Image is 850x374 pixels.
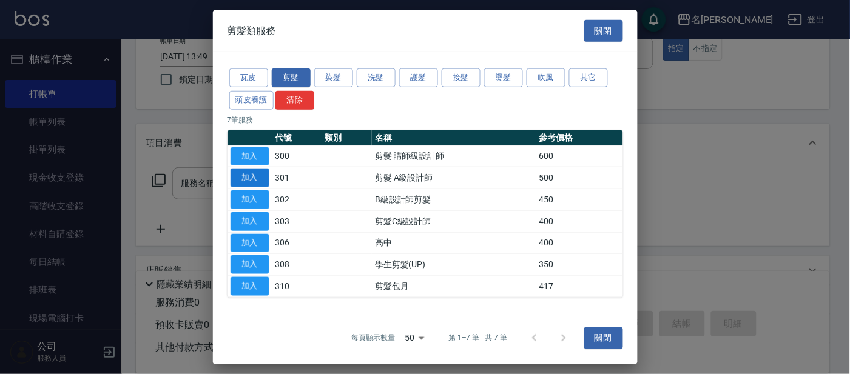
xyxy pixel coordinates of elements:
[314,68,353,87] button: 染髮
[372,130,536,145] th: 名稱
[400,322,429,355] div: 50
[272,254,322,276] td: 308
[272,145,322,167] td: 300
[484,68,523,87] button: 燙髮
[272,275,322,297] td: 310
[231,212,269,231] button: 加入
[372,167,536,189] td: 剪髮 A級設計師
[372,275,536,297] td: 剪髮包月
[536,210,623,232] td: 400
[536,189,623,210] td: 450
[536,130,623,145] th: 參考價格
[272,232,322,254] td: 306
[229,68,268,87] button: 瓦皮
[536,167,623,189] td: 500
[536,254,623,276] td: 350
[372,232,536,254] td: 高中
[372,145,536,167] td: 剪髮 講師級設計師
[231,147,269,165] button: 加入
[272,167,322,189] td: 301
[372,189,536,210] td: B級設計師剪髮
[584,19,623,42] button: 關閉
[372,254,536,276] td: 學生剪髮(UP)
[357,68,396,87] button: 洗髮
[569,68,608,87] button: 其它
[527,68,565,87] button: 吹風
[536,232,623,254] td: 400
[536,145,623,167] td: 600
[231,255,269,274] button: 加入
[231,190,269,209] button: 加入
[442,68,481,87] button: 接髮
[536,275,623,297] td: 417
[322,130,372,145] th: 類別
[231,233,269,252] button: 加入
[372,210,536,232] td: 剪髮C級設計師
[231,169,269,187] button: 加入
[351,333,395,344] p: 每頁顯示數量
[272,189,322,210] td: 302
[448,333,507,344] p: 第 1–7 筆 共 7 筆
[229,91,274,110] button: 頭皮養護
[231,277,269,296] button: 加入
[399,68,438,87] button: 護髮
[272,130,322,145] th: 代號
[272,68,311,87] button: 剪髮
[228,114,623,125] p: 7 筆服務
[228,25,276,37] span: 剪髮類服務
[275,91,314,110] button: 清除
[272,210,322,232] td: 303
[584,327,623,349] button: 關閉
